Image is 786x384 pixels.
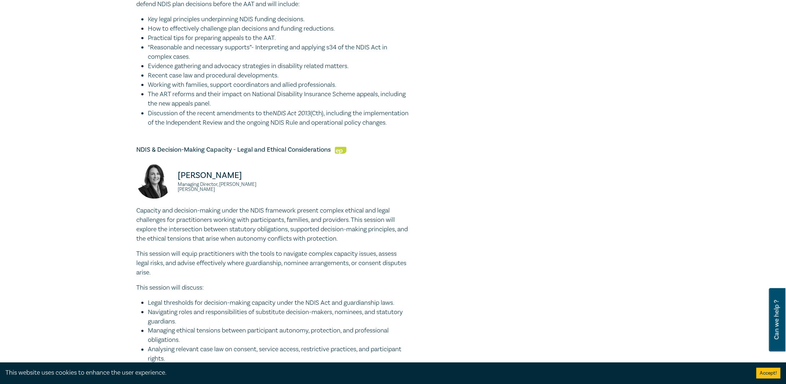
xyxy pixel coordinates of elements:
[148,298,410,308] li: Legal thresholds for decision-making capacity under the NDIS Act and guardianship laws.
[756,368,781,379] button: Accept cookies
[5,368,746,378] div: This website uses cookies to enhance the user experience.
[148,62,410,71] li: Evidence gathering and advocacy strategies in disability related matters.
[148,34,410,43] li: Practical tips for preparing appeals to the AAT.
[148,80,410,90] li: Working with families, support coordinators and allied professionals.
[136,283,410,293] p: This session will discuss:
[148,43,410,62] li: “Reasonable and necessary supports”- Interpreting and applying s34 of the NDIS Act in complex cases.
[136,163,172,199] img: Gemma McGrath
[136,249,410,277] p: This session will equip practitioners with the tools to navigate complex capacity issues, assess ...
[148,90,410,108] li: The ART reforms and their impact on National Disability Insurance Scheme appeals, including the n...
[148,71,410,80] li: Recent case law and procedural developments.
[148,345,410,364] li: Analysing relevant case law on consent, service access, restrictive practices, and participant ri...
[178,170,269,181] p: [PERSON_NAME]
[148,24,410,34] li: How to effectively challenge plan decisions and funding reductions.
[773,293,780,347] span: Can we help ?
[136,146,410,154] h5: NDIS & Decision-Making Capacity - Legal and Ethical Considerations
[178,182,269,192] small: Managing Director, [PERSON_NAME] [PERSON_NAME]
[136,206,410,244] p: Capacity and decision-making under the NDIS framework present complex ethical and legal challenge...
[273,109,310,117] em: NDIS Act 2013
[148,326,410,345] li: Managing ethical tensions between participant autonomy, protection, and professional obligations.
[335,147,346,154] img: Ethics & Professional Responsibility
[148,308,410,326] li: Navigating roles and responsibilities of substitute decision-makers, nominees, and statutory guar...
[148,108,410,128] li: Discussion of the recent amendments to the (Cth), including the implementation of the Independent...
[148,15,410,24] li: Key legal principles underpinning NDIS funding decisions.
